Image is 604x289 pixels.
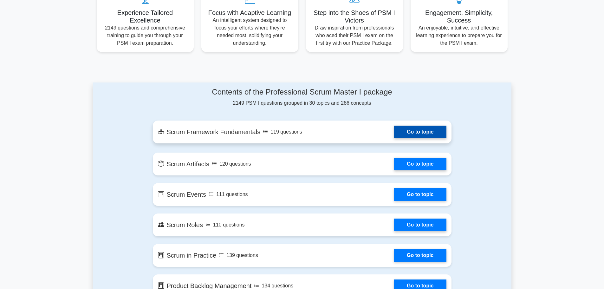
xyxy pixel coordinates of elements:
[394,158,446,170] a: Go to topic
[394,188,446,201] a: Go to topic
[311,24,398,47] p: Draw inspiration from professionals who aced their PSM I exam on the first try with our Practice ...
[416,9,503,24] h5: Engagement, Simplicity, Success
[394,219,446,231] a: Go to topic
[153,88,451,107] div: 2149 PSM I questions grouped in 30 topics and 286 concepts
[153,88,451,97] h4: Contents of the Professional Scrum Master I package
[394,126,446,138] a: Go to topic
[102,9,189,24] h5: Experience Tailored Excellence
[311,9,398,24] h5: Step into the Shoes of PSM I Victors
[206,16,293,47] p: An intelligent system designed to focus your efforts where they're needed most, solidifying your ...
[206,9,293,16] h5: Focus with Adaptive Learning
[102,24,189,47] p: 2149 questions and comprehensive training to guide you through your PSM I exam preparation.
[394,249,446,262] a: Go to topic
[416,24,503,47] p: An enjoyable, intuitive, and effective learning experience to prepare you for the PSM I exam.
